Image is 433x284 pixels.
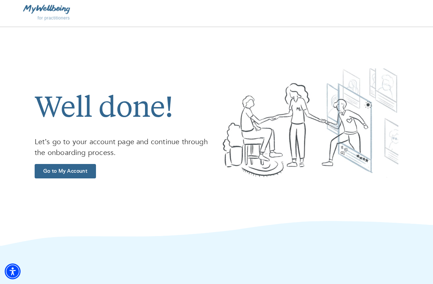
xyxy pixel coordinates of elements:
[5,263,21,279] div: Accessibility Menu
[38,168,93,174] span: Go to My Account
[222,68,398,178] img: Welcome
[23,5,70,14] img: MyWellbeing
[35,164,96,178] button: Go to My Account
[38,15,70,21] span: for practitioners
[35,70,211,126] h1: Well done!
[35,137,211,158] p: Let’s go to your account page and continue through the onboarding process.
